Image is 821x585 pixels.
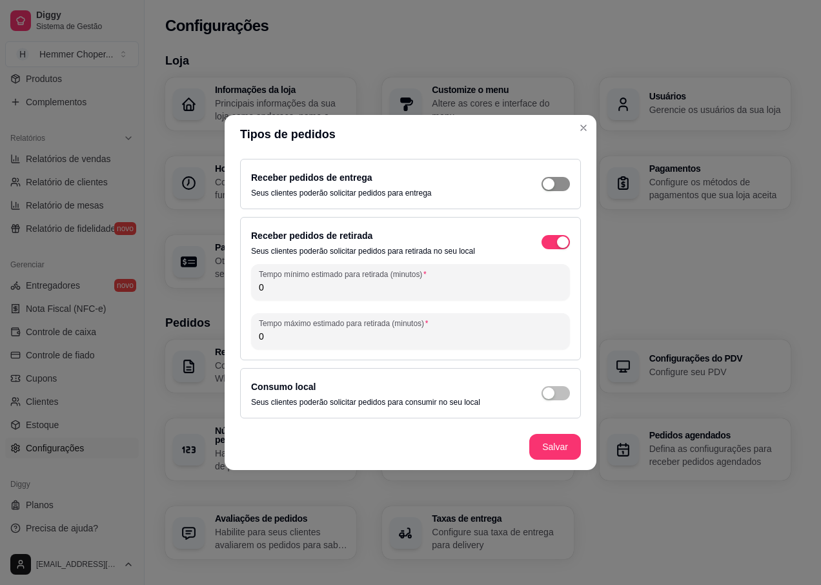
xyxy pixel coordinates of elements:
[259,281,562,294] input: Tempo mínimo estimado para retirada (minutos)
[225,115,596,154] header: Tipos de pedidos
[251,246,475,256] p: Seus clientes poderão solicitar pedidos para retirada no seu local
[259,269,431,280] label: Tempo mínimo estimado para retirada (minutos)
[259,330,562,343] input: Tempo máximo estimado para retirada (minutos)
[259,318,432,329] label: Tempo máximo estimado para retirada (minutos)
[573,118,594,138] button: Close
[529,434,581,460] button: Salvar
[251,172,372,183] label: Receber pedidos de entrega
[251,382,316,392] label: Consumo local
[251,231,372,241] label: Receber pedidos de retirada
[251,188,432,198] p: Seus clientes poderão solicitar pedidos para entrega
[251,397,480,407] p: Seus clientes poderão solicitar pedidos para consumir no seu local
